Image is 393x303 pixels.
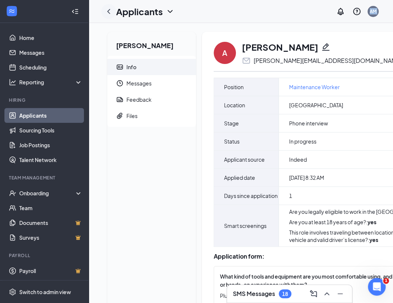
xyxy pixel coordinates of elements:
[19,45,82,60] a: Messages
[289,192,292,199] span: 1
[336,7,345,16] svg: Notifications
[19,288,71,296] div: Switch to admin view
[9,78,16,86] svg: Analysis
[107,108,196,124] a: PaperclipFiles
[224,221,267,230] span: Smart screenings
[289,138,316,145] span: In progress
[334,288,346,300] button: Minimize
[321,43,330,51] svg: Pencil
[289,174,324,181] span: [DATE] 8:32 AM
[19,189,76,197] div: Onboarding
[321,288,333,300] button: ChevronUp
[308,288,319,300] button: ComposeMessage
[107,75,196,91] a: ClockMessages
[242,56,251,65] svg: Email
[367,219,376,225] strong: yes
[224,155,265,164] span: Applicant source
[383,278,389,284] span: 1
[289,119,328,127] span: Phone interview
[289,156,307,163] span: Indeed
[369,236,378,243] strong: yes
[71,8,79,15] svg: Collapse
[19,230,82,245] a: SurveysCrown
[9,288,16,296] svg: Settings
[8,7,16,15] svg: WorkstreamLogo
[19,138,82,152] a: Job Postings
[116,63,123,71] svg: ContactCard
[107,59,196,75] a: ContactCardInfo
[19,30,82,45] a: Home
[116,80,123,87] svg: Clock
[336,289,345,298] svg: Minimize
[370,8,376,14] div: AM
[107,32,196,56] h2: [PERSON_NAME]
[19,263,82,278] a: PayrollCrown
[116,96,123,103] svg: Report
[224,101,245,110] span: Location
[9,175,81,181] div: Team Management
[224,191,278,200] span: Days since application
[233,290,275,298] h3: SMS Messages
[242,41,318,53] h1: [PERSON_NAME]
[126,96,152,103] div: Feedback
[166,7,175,16] svg: ChevronDown
[224,83,244,91] span: Position
[19,78,83,86] div: Reporting
[352,7,361,16] svg: QuestionInfo
[9,97,81,103] div: Hiring
[19,60,82,75] a: Scheduling
[126,63,136,71] div: Info
[19,215,82,230] a: DocumentsCrown
[9,189,16,197] svg: UserCheck
[126,75,190,91] span: Messages
[19,152,82,167] a: Talent Network
[309,289,318,298] svg: ComposeMessage
[104,7,113,16] svg: ChevronLeft
[19,201,82,215] a: Team
[224,137,240,146] span: Status
[126,112,138,119] div: Files
[322,289,331,298] svg: ChevronUp
[368,278,386,296] iframe: Intercom live chat
[116,112,123,119] svg: Paperclip
[224,119,239,128] span: Stage
[9,252,81,259] div: Payroll
[19,108,82,123] a: Applicants
[116,5,163,18] h1: Applicants
[19,123,82,138] a: Sourcing Tools
[289,101,343,109] span: [GEOGRAPHIC_DATA]
[289,83,340,91] a: Maintenance Worker
[107,91,196,108] a: ReportFeedback
[222,48,227,58] div: A
[224,173,255,182] span: Applied date
[282,291,288,297] div: 18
